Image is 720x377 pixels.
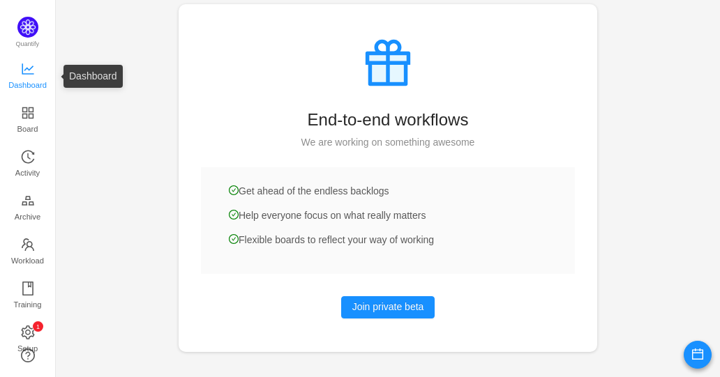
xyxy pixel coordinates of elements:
span: Dashboard [8,71,47,99]
span: Workload [11,247,44,275]
a: Workload [21,238,35,266]
sup: 1 [33,321,43,332]
a: icon: question-circle [21,348,35,362]
img: Quantify [17,17,38,38]
button: icon: calendar [684,341,712,369]
span: Board [17,115,38,143]
a: Archive [21,194,35,222]
span: Training [13,291,41,318]
button: Join private beta [341,296,435,318]
span: Quantify [16,40,40,47]
span: Setup [17,334,38,362]
a: Training [21,282,35,310]
i: icon: book [21,282,35,295]
i: icon: appstore [21,106,35,120]
a: Dashboard [21,63,35,91]
i: icon: gold [21,194,35,208]
p: 1 [36,321,39,332]
a: Activity [21,151,35,178]
a: Board [21,107,35,134]
i: icon: team [21,238,35,252]
a: icon: settingSetup [21,326,35,354]
span: Archive [15,203,40,231]
i: icon: history [21,150,35,164]
i: icon: setting [21,325,35,339]
i: icon: line-chart [21,62,35,76]
span: Activity [15,159,40,187]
